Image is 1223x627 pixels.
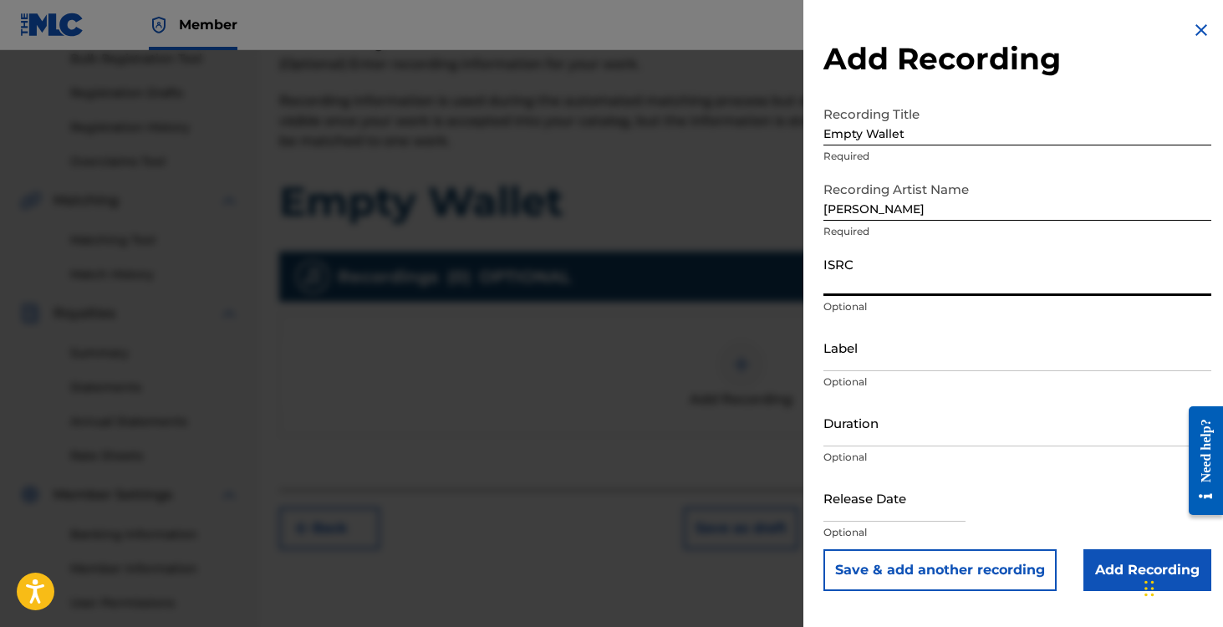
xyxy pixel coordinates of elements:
[823,549,1057,591] button: Save & add another recording
[823,375,1211,390] p: Optional
[20,13,84,37] img: MLC Logo
[1083,549,1211,591] input: Add Recording
[823,224,1211,239] p: Required
[823,149,1211,164] p: Required
[149,15,169,35] img: Top Rightsholder
[1139,547,1223,627] iframe: Chat Widget
[179,15,237,34] span: Member
[823,299,1211,314] p: Optional
[823,450,1211,465] p: Optional
[1176,394,1223,528] iframe: Resource Center
[823,525,1211,540] p: Optional
[1144,563,1154,614] div: Drag
[823,40,1211,78] h2: Add Recording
